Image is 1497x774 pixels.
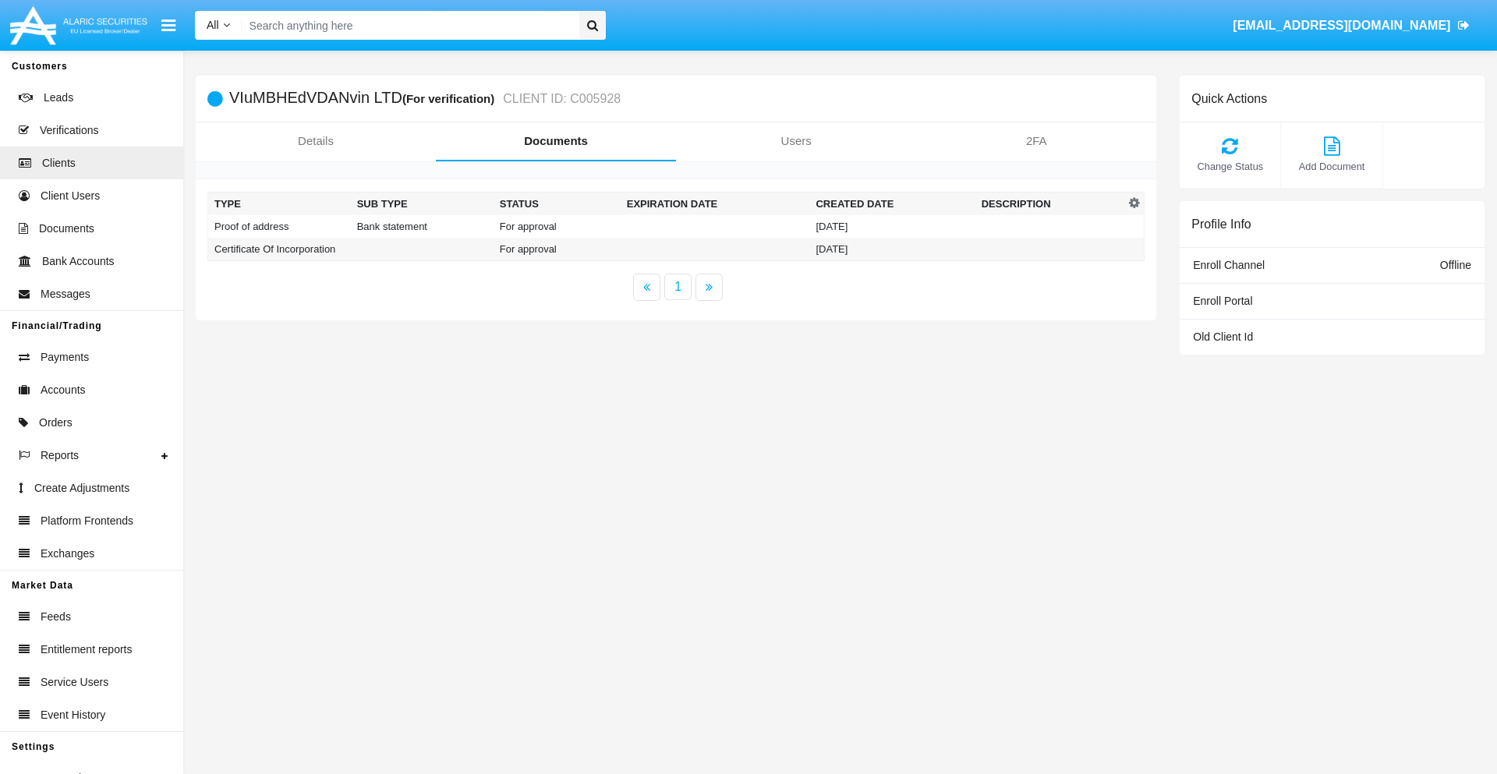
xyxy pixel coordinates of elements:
div: (For verification) [402,90,499,108]
span: Reports [41,447,79,464]
td: For approval [494,215,621,238]
span: Platform Frontends [41,513,133,529]
td: For approval [494,238,621,261]
span: Accounts [41,382,86,398]
span: Orders [39,415,73,431]
td: Proof of address [208,215,351,238]
nav: paginator [196,274,1156,301]
span: Event History [41,707,105,723]
span: Service Users [41,674,108,691]
td: [DATE] [809,238,975,261]
span: Feeds [41,609,71,625]
span: Clients [42,155,76,171]
h6: Quick Actions [1191,91,1267,106]
a: 2FA [916,122,1156,160]
input: Search [242,11,574,40]
td: [DATE] [809,215,975,238]
th: Sub Type [351,193,494,216]
td: Bank statement [351,215,494,238]
th: Status [494,193,621,216]
h5: VIuMBHEdVDANvin LTD [229,90,621,108]
th: Description [975,193,1125,216]
img: Logo image [8,2,150,48]
a: Documents [436,122,676,160]
h6: Profile Info [1191,217,1251,231]
span: [EMAIL_ADDRESS][DOMAIN_NAME] [1233,19,1450,32]
span: Enroll Channel [1193,259,1265,271]
span: Leads [44,90,73,106]
span: Change Status [1187,159,1272,174]
span: Add Document [1289,159,1374,174]
span: All [207,19,219,31]
span: Enroll Portal [1193,295,1252,307]
span: Verifications [40,122,98,139]
th: Created Date [809,193,975,216]
span: Entitlement reports [41,641,133,658]
a: Details [196,122,436,160]
span: Client Users [41,188,100,204]
span: Documents [39,221,94,237]
td: Certificate Of Incorporation [208,238,351,261]
a: All [195,17,242,34]
span: Messages [41,286,90,302]
span: Payments [41,349,89,366]
span: Exchanges [41,546,94,562]
th: Expiration date [621,193,810,216]
small: CLIENT ID: C005928 [499,93,621,105]
a: Users [676,122,916,160]
span: Old Client Id [1193,330,1253,343]
span: Create Adjustments [34,480,129,497]
a: [EMAIL_ADDRESS][DOMAIN_NAME] [1226,4,1478,48]
span: Offline [1440,259,1471,271]
th: Type [208,193,351,216]
span: Bank Accounts [42,253,115,270]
